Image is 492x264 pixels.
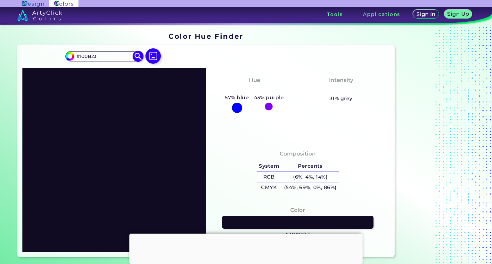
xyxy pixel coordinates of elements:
a: Sign Up [445,10,472,19]
h4: Color [290,205,305,215]
h5: RGB [257,172,282,182]
h4: Hue [249,76,260,85]
img: icon picture [145,48,161,64]
h5: 43% purple [251,93,286,102]
h5: System [257,161,282,172]
iframe: Advertisement [397,30,477,260]
iframe: Advertisement [129,234,363,262]
h5: (6%, 4%, 14%) [282,172,339,182]
h3: Applications [363,12,400,17]
h5: Sign In [417,12,435,17]
h4: Composition [280,149,316,158]
img: logo_artyclick_colors_white.svg [17,10,62,21]
a: Sign In [414,10,439,19]
h3: Blue-Purple [234,86,275,93]
h5: 31% grey [330,94,353,103]
h5: Sign Up [448,12,469,17]
h5: Percents [282,161,339,172]
h3: Medium [326,86,356,93]
h3: Tools [327,12,343,17]
img: icon search [133,51,144,62]
h5: CMYK [257,182,282,193]
h4: Intensity [329,76,353,85]
h5: 57% blue [223,93,251,102]
input: type color.. [74,52,134,61]
h3: #100B23 [285,231,310,239]
h5: (54%, 69%, 0%, 86%) [282,182,339,193]
img: ArtyClick Design logo [22,1,44,7]
h1: Color Hue Finder [168,31,243,41]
